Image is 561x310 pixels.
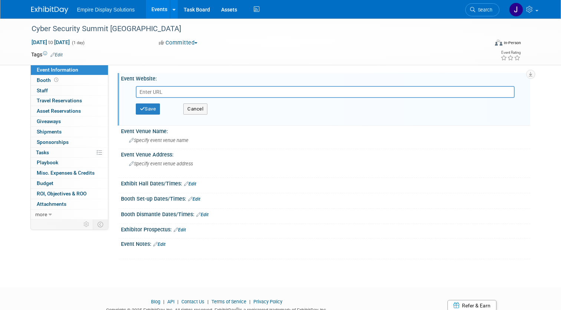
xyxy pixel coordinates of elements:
[121,149,530,158] div: Event Venue Address:
[31,6,68,14] img: ExhibitDay
[37,170,95,176] span: Misc. Expenses & Credits
[37,191,86,197] span: ROI, Objectives & ROO
[37,108,81,114] span: Asset Reservations
[31,96,108,106] a: Travel Reservations
[31,127,108,137] a: Shipments
[31,65,108,75] a: Event Information
[50,52,63,57] a: Edit
[93,220,108,229] td: Toggle Event Tabs
[37,180,53,186] span: Budget
[184,181,196,187] a: Edit
[183,103,207,115] button: Cancel
[31,86,108,96] a: Staff
[503,40,521,46] div: In-Person
[121,224,530,234] div: Exhibitor Prospectus:
[465,3,499,16] a: Search
[175,299,180,304] span: |
[174,227,186,232] a: Edit
[136,103,160,115] button: Save
[31,75,108,85] a: Booth
[31,51,63,58] td: Tags
[167,299,174,304] a: API
[37,118,61,124] span: Giveaways
[509,3,523,17] img: Jane Paolucci
[47,39,54,45] span: to
[37,159,58,165] span: Playbook
[121,178,530,188] div: Exhibit Hall Dates/Times:
[475,7,492,13] span: Search
[161,299,166,304] span: |
[121,238,530,248] div: Event Notes:
[121,193,530,203] div: Booth Set-up Dates/Times:
[36,149,49,155] span: Tasks
[31,106,108,116] a: Asset Reservations
[53,77,60,83] span: Booth not reserved yet
[211,299,246,304] a: Terms of Service
[31,116,108,126] a: Giveaways
[247,299,252,304] span: |
[31,189,108,199] a: ROI, Objectives & ROO
[31,137,108,147] a: Sponsorships
[35,211,47,217] span: more
[37,88,48,93] span: Staff
[495,40,502,46] img: Format-Inperson.png
[80,220,93,229] td: Personalize Event Tab Strip
[29,22,479,36] div: Cyber Security Summit [GEOGRAPHIC_DATA]
[129,138,188,143] span: Specify event venue name
[253,299,282,304] a: Privacy Policy
[71,40,85,45] span: (1 day)
[31,158,108,168] a: Playbook
[37,139,69,145] span: Sponsorships
[501,51,521,55] div: Event Rating
[37,98,82,103] span: Travel Reservations
[37,129,62,135] span: Shipments
[156,39,200,47] button: Committed
[181,299,204,304] a: Contact Us
[121,126,530,135] div: Event Venue Name:
[37,77,60,83] span: Booth
[121,73,530,82] div: Event Website:
[136,86,515,98] input: Enter URL
[31,210,108,220] a: more
[188,197,200,202] a: Edit
[129,161,193,166] span: Specify event venue address
[153,242,165,247] a: Edit
[31,178,108,188] a: Budget
[31,148,108,158] a: Tasks
[151,299,160,304] a: Blog
[37,201,66,207] span: Attachments
[31,199,108,209] a: Attachments
[77,7,135,13] span: Empire Display Solutions
[196,212,209,217] a: Edit
[31,168,108,178] a: Misc. Expenses & Credits
[31,39,70,46] span: [DATE] [DATE]
[206,299,210,304] span: |
[449,39,521,50] div: Event Format
[121,209,530,218] div: Booth Dismantle Dates/Times:
[37,67,78,73] span: Event Information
